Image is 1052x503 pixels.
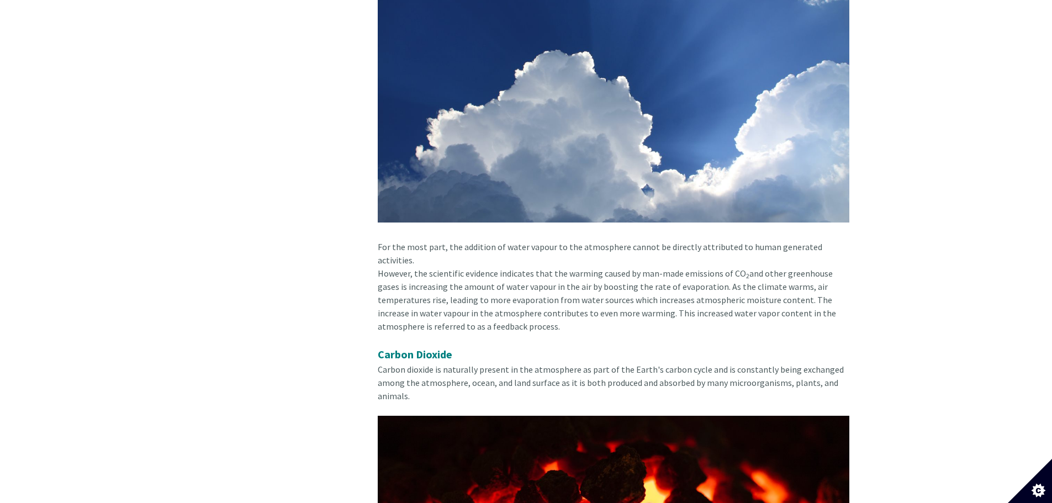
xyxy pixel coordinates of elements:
sub: 2 [746,272,749,280]
button: Set cookie preferences [1008,459,1052,503]
span: Carbon dioxide is naturally present in the atmosphere as part of the Earth's carbon cycle and is ... [378,364,844,401]
strong: Carbon Dioxide [378,347,452,361]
